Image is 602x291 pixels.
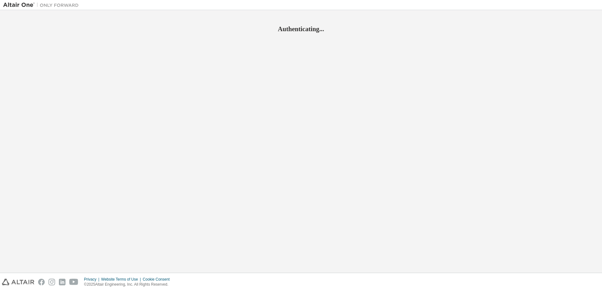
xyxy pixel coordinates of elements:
div: Website Terms of Use [101,277,143,282]
img: facebook.svg [38,279,45,285]
div: Cookie Consent [143,277,173,282]
img: youtube.svg [69,279,78,285]
img: Altair One [3,2,82,8]
img: instagram.svg [48,279,55,285]
p: © 2025 Altair Engineering, Inc. All Rights Reserved. [84,282,173,287]
div: Privacy [84,277,101,282]
h2: Authenticating... [3,25,599,33]
img: altair_logo.svg [2,279,34,285]
img: linkedin.svg [59,279,65,285]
